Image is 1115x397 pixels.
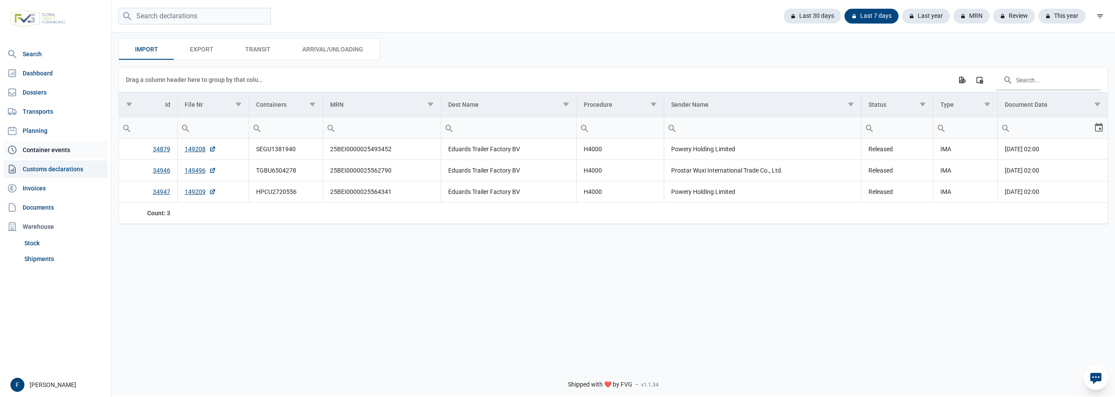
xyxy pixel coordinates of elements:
[933,160,997,181] td: IMA
[671,101,709,108] div: Sender Name
[119,117,135,138] div: Search box
[323,117,339,138] div: Search box
[21,251,108,267] a: Shipments
[323,160,441,181] td: 25BEI0000025562790
[577,117,664,138] input: Filter cell
[256,167,296,174] span: TGBU6504278
[323,117,441,138] input: Filter cell
[302,44,363,54] span: Arrival/Unloading
[10,378,106,392] div: [PERSON_NAME]
[118,8,271,25] input: Search declarations
[441,181,577,203] td: Eduards Trailer Factory BV
[862,117,933,139] td: Filter cell
[10,378,24,392] button: F
[190,44,213,54] span: Export
[249,117,265,138] div: Search box
[185,101,203,108] div: File Nr
[933,181,997,203] td: IMA
[996,69,1101,90] input: Search in the data grid
[165,101,170,108] div: Id
[441,139,577,160] td: Eduards Trailer Factory BV
[998,117,1014,138] div: Search box
[576,139,664,160] td: H4000
[577,117,592,138] div: Search box
[664,160,862,181] td: Prostar Wuxi International Trade Co., Ltd.
[664,181,862,203] td: Powery Holding Limited
[126,68,1101,92] div: Data grid toolbar
[235,101,242,108] span: Show filter options for column 'File Nr'
[441,92,577,117] td: Column Dest Name
[664,117,680,138] div: Search box
[845,9,899,24] div: Last 7 days
[323,92,441,117] td: Column MRN
[1094,117,1104,138] div: Select
[3,122,108,139] a: Planning
[441,117,457,138] div: Search box
[636,381,638,389] span: -
[933,117,949,138] div: Search box
[153,167,170,174] a: 34946
[664,139,862,160] td: Powery Holding Limited
[249,117,323,138] input: Filter cell
[3,218,108,235] div: Warehouse
[126,209,170,217] div: Id Count: 3
[1005,101,1047,108] div: Document Date
[177,117,249,139] td: Filter cell
[3,180,108,197] a: Invoices
[7,7,69,31] img: FVG - Global freight forwarding
[848,101,854,108] span: Show filter options for column 'Sender Name'
[784,9,841,24] div: Last 30 days
[441,117,577,139] td: Filter cell
[3,64,108,82] a: Dashboard
[448,101,479,108] div: Dest Name
[119,68,1108,224] div: Data grid with 3 rows and 10 columns
[441,117,576,138] input: Filter cell
[868,101,886,108] div: Status
[563,101,569,108] span: Show filter options for column 'Dest Name'
[256,146,296,153] span: SEGU1381940
[126,73,266,87] div: Drag a column header here to group by that column
[119,117,177,139] td: Filter cell
[1005,146,1039,153] span: [DATE] 02:00
[933,139,997,160] td: IMA
[330,101,344,108] div: MRN
[119,92,177,117] td: Column Id
[249,117,323,139] td: Filter cell
[933,117,997,138] input: Filter cell
[954,72,970,88] div: Export all data to Excel
[178,117,193,138] div: Search box
[576,160,664,181] td: H4000
[997,92,1108,117] td: Column Document Date
[576,117,664,139] td: Filter cell
[323,181,441,203] td: 25BEI0000025564341
[998,117,1094,138] input: Filter cell
[902,9,950,24] div: Last year
[3,199,108,216] a: Documents
[126,101,132,108] span: Show filter options for column 'Id'
[119,117,177,138] input: Filter cell
[1005,167,1039,174] span: [DATE] 02:00
[584,101,612,108] div: Procedure
[997,117,1108,139] td: Filter cell
[576,181,664,203] td: H4000
[185,187,216,196] a: 149209
[185,145,216,153] a: 149208
[153,146,170,153] a: 34879
[862,181,933,203] td: Released
[323,139,441,160] td: 25BEI0000025493452
[568,381,632,389] span: Shipped with ❤️ by FVG
[178,117,249,138] input: Filter cell
[650,101,657,108] span: Show filter options for column 'Procedure'
[256,188,297,195] span: HPCU2720556
[3,45,108,63] a: Search
[1092,8,1108,24] div: filter
[185,166,216,175] a: 149496
[249,92,323,117] td: Column Containers
[3,141,108,159] a: Container events
[245,44,270,54] span: Transit
[3,103,108,120] a: Transports
[972,72,987,88] div: Column Chooser
[953,9,990,24] div: MRN
[641,381,659,388] span: v1.1.34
